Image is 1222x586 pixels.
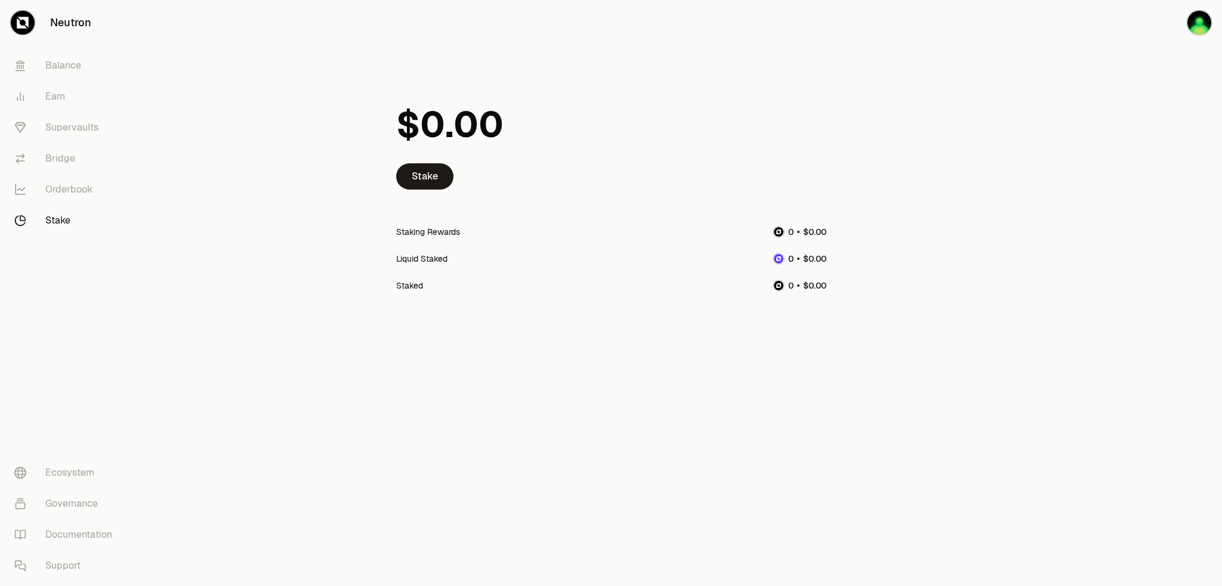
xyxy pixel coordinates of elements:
[1187,11,1211,35] img: Atom Wallet
[5,50,129,81] a: Balance
[5,143,129,174] a: Bridge
[5,488,129,519] a: Governance
[396,163,453,190] a: Stake
[5,550,129,581] a: Support
[774,227,783,237] img: NTRN Logo
[396,226,460,238] div: Staking Rewards
[774,254,783,263] img: dNTRN Logo
[5,112,129,143] a: Supervaults
[396,253,448,265] div: Liquid Staked
[5,519,129,550] a: Documentation
[5,457,129,488] a: Ecosystem
[774,281,783,290] img: NTRN Logo
[5,205,129,236] a: Stake
[5,174,129,205] a: Orderbook
[5,81,129,112] a: Earn
[396,280,423,292] div: Staked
